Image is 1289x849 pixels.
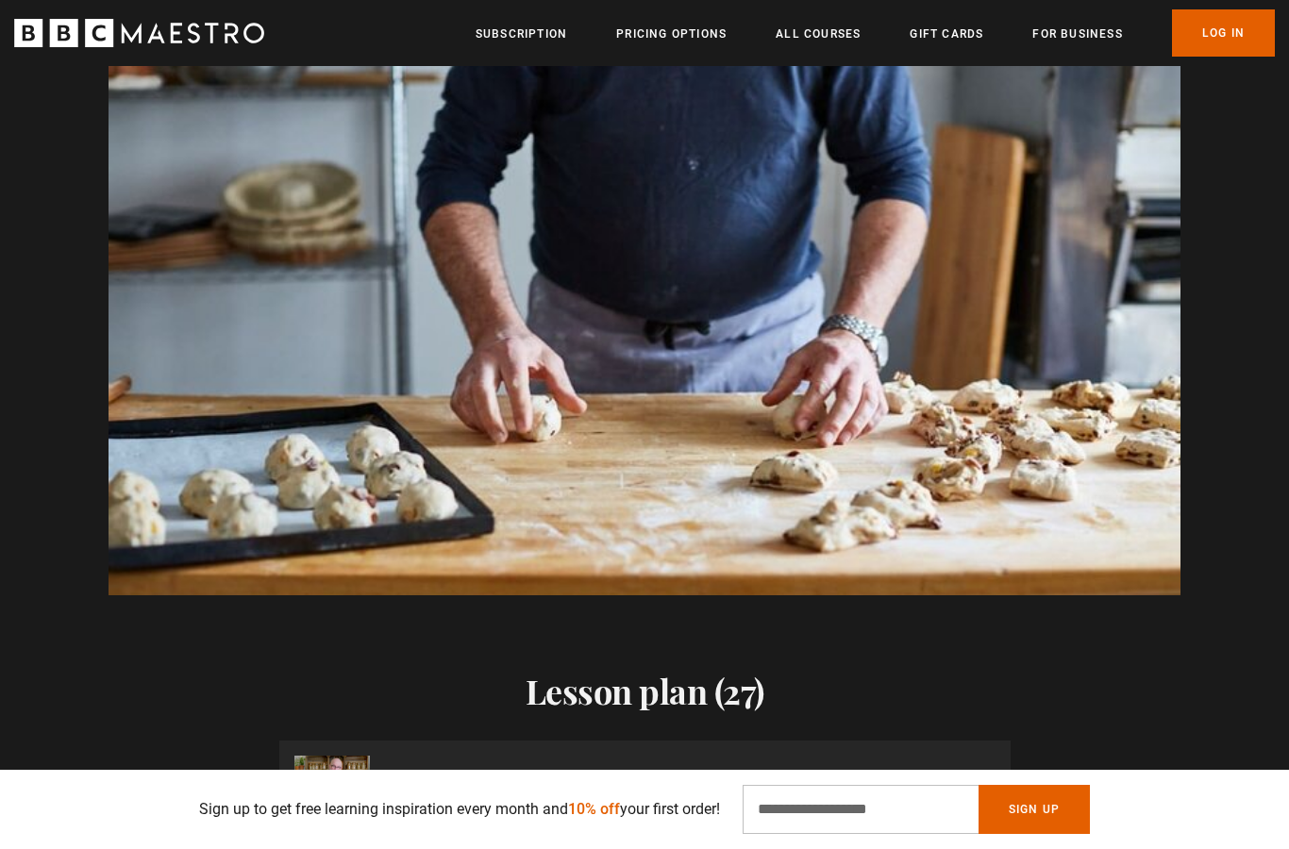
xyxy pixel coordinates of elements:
a: Subscription [476,25,567,43]
a: For business [1032,25,1122,43]
h2: Lesson plan (27) [279,671,1011,710]
nav: Primary [476,9,1275,57]
button: Sign Up [979,785,1090,834]
a: All Courses [776,25,861,43]
span: 10% off [568,800,620,818]
a: Log In [1172,9,1275,57]
p: Sign up to get free learning inspiration every month and your first order! [199,798,720,821]
svg: BBC Maestro [14,19,264,47]
a: Pricing Options [616,25,727,43]
a: Gift Cards [910,25,983,43]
